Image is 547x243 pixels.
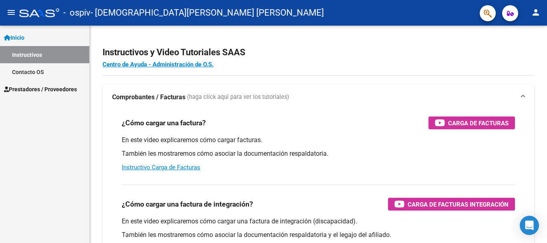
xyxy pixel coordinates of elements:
div: Open Intercom Messenger [520,216,539,235]
span: Prestadores / Proveedores [4,85,77,94]
span: (haga click aquí para ver los tutoriales) [187,93,289,102]
mat-icon: person [531,8,541,17]
h3: ¿Cómo cargar una factura de integración? [122,199,253,210]
span: - [DEMOGRAPHIC_DATA][PERSON_NAME] [PERSON_NAME] [90,4,324,22]
a: Instructivo Carga de Facturas [122,164,200,171]
strong: Comprobantes / Facturas [112,93,185,102]
a: Centro de Ayuda - Administración de O.S. [103,61,213,68]
button: Carga de Facturas Integración [388,198,515,211]
p: En este video explicaremos cómo cargar una factura de integración (discapacidad). [122,217,515,226]
button: Carga de Facturas [428,116,515,129]
span: Carga de Facturas [448,118,509,128]
h2: Instructivos y Video Tutoriales SAAS [103,45,534,60]
span: Inicio [4,33,24,42]
mat-expansion-panel-header: Comprobantes / Facturas (haga click aquí para ver los tutoriales) [103,84,534,110]
p: También les mostraremos cómo asociar la documentación respaldatoria. [122,149,515,158]
p: También les mostraremos cómo asociar la documentación respaldatoria y el legajo del afiliado. [122,231,515,239]
h3: ¿Cómo cargar una factura? [122,117,206,129]
span: Carga de Facturas Integración [408,199,509,209]
p: En este video explicaremos cómo cargar facturas. [122,136,515,145]
span: - ospiv [63,4,90,22]
mat-icon: menu [6,8,16,17]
